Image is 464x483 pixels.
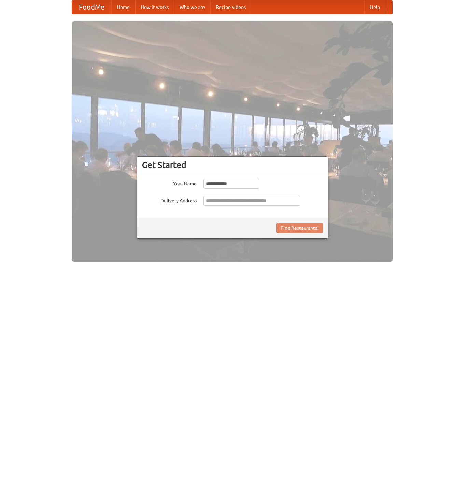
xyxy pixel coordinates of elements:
[174,0,210,14] a: Who we are
[142,160,323,170] h3: Get Started
[142,196,197,204] label: Delivery Address
[276,223,323,233] button: Find Restaurants!
[210,0,251,14] a: Recipe videos
[111,0,135,14] a: Home
[72,0,111,14] a: FoodMe
[142,179,197,187] label: Your Name
[135,0,174,14] a: How it works
[364,0,385,14] a: Help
